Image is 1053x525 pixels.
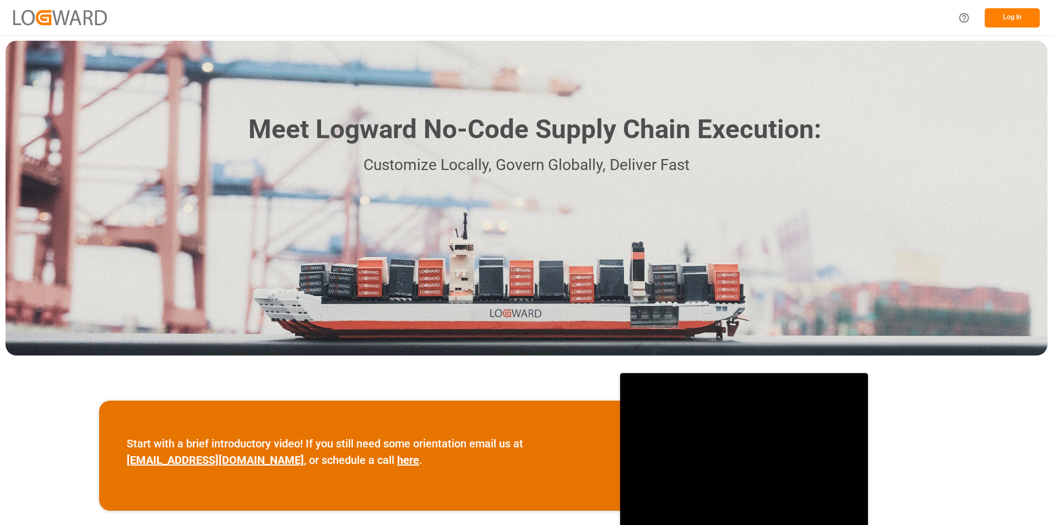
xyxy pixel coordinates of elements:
[248,110,821,149] h1: Meet Logward No-Code Supply Chain Execution:
[127,453,304,467] a: [EMAIL_ADDRESS][DOMAIN_NAME]
[127,435,593,468] p: Start with a brief introductory video! If you still need some orientation email us at , or schedu...
[397,453,419,467] a: here
[952,6,976,30] button: Help Center
[985,8,1040,28] button: Log In
[13,10,107,25] img: Logward_new_orange.png
[232,153,821,178] p: Customize Locally, Govern Globally, Deliver Fast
